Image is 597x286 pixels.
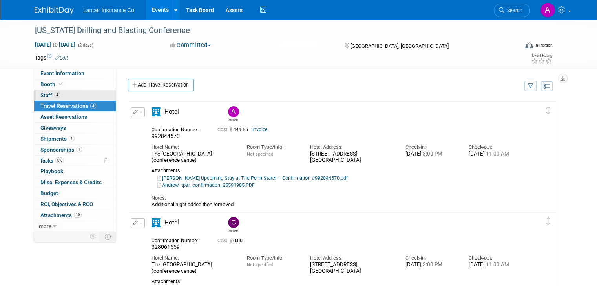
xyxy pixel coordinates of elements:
[76,147,82,152] span: 1
[152,125,206,133] div: Confirmation Number:
[164,219,179,226] span: Hotel
[34,112,116,122] a: Asset Reservations
[405,262,457,268] div: [DATE]
[128,79,194,91] a: Add Travel Reservation
[40,92,60,98] span: Staff
[152,195,520,202] div: Notes:
[34,68,116,79] a: Event Information
[525,42,533,48] img: Format-Inperson.png
[534,42,553,48] div: In-Person
[74,212,82,218] span: 10
[90,103,96,109] span: 4
[546,107,550,114] i: Click and drag to move item
[34,166,116,177] a: Playbook
[40,212,82,218] span: Attachments
[351,43,449,49] span: [GEOGRAPHIC_DATA], [GEOGRAPHIC_DATA]
[40,70,84,76] span: Event Information
[504,7,522,13] span: Search
[422,262,442,268] span: 3:00 PM
[152,244,180,250] span: 328061559
[152,168,520,174] div: Attachments:
[540,3,555,18] img: Ann Barron
[40,81,64,87] span: Booth
[494,4,530,17] a: Search
[226,217,240,232] div: Charline Pollard
[152,262,235,275] div: The [GEOGRAPHIC_DATA] (conference venue)
[405,144,457,151] div: Check-in:
[54,92,60,98] span: 4
[100,232,116,242] td: Toggle Event Tabs
[40,179,102,185] span: Misc. Expenses & Credits
[34,101,116,111] a: Travel Reservations4
[35,7,74,14] img: ExhibitDay
[152,144,235,151] div: Hotel Name:
[51,42,59,48] span: to
[152,201,520,208] div: Additional night added then removed
[152,279,520,285] div: Attachments:
[157,175,348,181] a: [PERSON_NAME] Upcoming Stay at The Penn Stater – Confirmation #992844570.pdf
[32,24,509,38] div: [US_STATE] Drilling and Blasting Conference
[69,136,75,141] span: 1
[34,188,116,199] a: Budget
[228,106,239,117] img: Andy Miller
[469,144,520,151] div: Check-out:
[217,238,246,243] span: 0.00
[152,218,161,227] i: Hotel
[55,157,64,163] span: 0%
[217,127,233,132] span: Cost: $
[34,199,116,210] a: ROI, Objectives & ROO
[40,114,87,120] span: Asset Reservations
[152,107,161,116] i: Hotel
[34,134,116,144] a: Shipments1
[55,55,68,61] a: Edit
[40,157,64,164] span: Tasks
[217,238,233,243] span: Cost: $
[35,41,76,48] span: [DATE] [DATE]
[546,217,550,225] i: Click and drag to move item
[164,108,179,115] span: Hotel
[34,123,116,133] a: Giveaways
[485,151,509,157] span: 11:00 AM
[310,262,393,275] div: [STREET_ADDRESS] [GEOGRAPHIC_DATA]
[40,103,96,109] span: Travel Reservations
[83,7,134,13] span: Lancer Insurance Co
[40,190,58,196] span: Budget
[469,255,520,262] div: Check-out:
[228,117,238,121] div: Andy Miller
[469,262,520,268] div: [DATE]
[252,127,268,132] a: Invoice
[40,125,66,131] span: Giveaways
[246,262,273,268] span: Not specified
[34,145,116,155] a: Sponsorships1
[228,228,238,232] div: Charline Pollard
[485,262,509,268] span: 11:00 AM
[246,144,298,151] div: Room Type/Info:
[528,84,533,89] i: Filter by Traveler
[405,255,457,262] div: Check-in:
[167,41,214,49] button: Committed
[86,232,100,242] td: Personalize Event Tab Strip
[152,133,180,139] span: 992844570
[469,151,520,157] div: [DATE]
[405,151,457,157] div: [DATE]
[217,127,251,132] span: 449.55
[226,106,240,121] div: Andy Miller
[246,151,273,157] span: Not specified
[152,151,235,164] div: The [GEOGRAPHIC_DATA] (conference venue)
[310,151,393,164] div: [STREET_ADDRESS] [GEOGRAPHIC_DATA]
[310,144,393,151] div: Hotel Address:
[39,223,51,229] span: more
[35,54,68,62] td: Tags
[152,255,235,262] div: Hotel Name:
[34,90,116,101] a: Staff4
[40,147,82,153] span: Sponsorships
[40,201,93,207] span: ROI, Objectives & ROO
[34,221,116,232] a: more
[34,210,116,221] a: Attachments10
[77,43,93,48] span: (2 days)
[157,182,255,188] a: Andrew_tpsr_confirmation_25591985.PDF
[228,217,239,228] img: Charline Pollard
[476,41,553,52] div: Event Format
[152,235,206,244] div: Confirmation Number:
[246,255,298,262] div: Room Type/Info:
